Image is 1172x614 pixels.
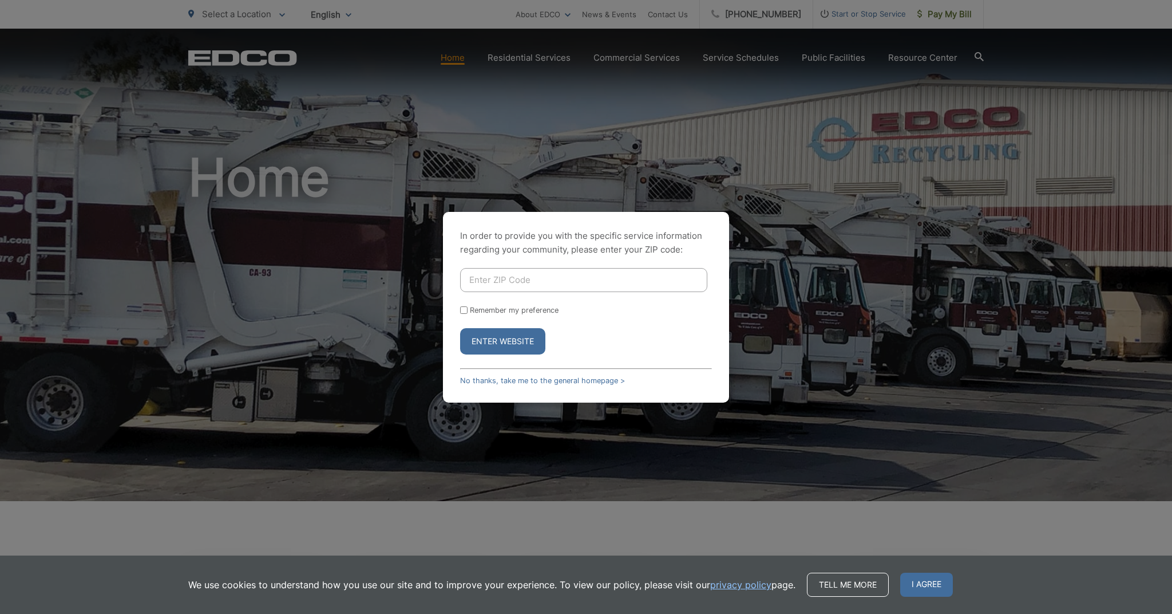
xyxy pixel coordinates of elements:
[710,578,771,592] a: privacy policy
[460,328,545,355] button: Enter Website
[900,573,953,597] span: I agree
[188,578,795,592] p: We use cookies to understand how you use our site and to improve your experience. To view our pol...
[460,268,707,292] input: Enter ZIP Code
[460,229,712,257] p: In order to provide you with the specific service information regarding your community, please en...
[470,306,559,314] label: Remember my preference
[807,573,889,597] a: Tell me more
[460,376,625,385] a: No thanks, take me to the general homepage >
